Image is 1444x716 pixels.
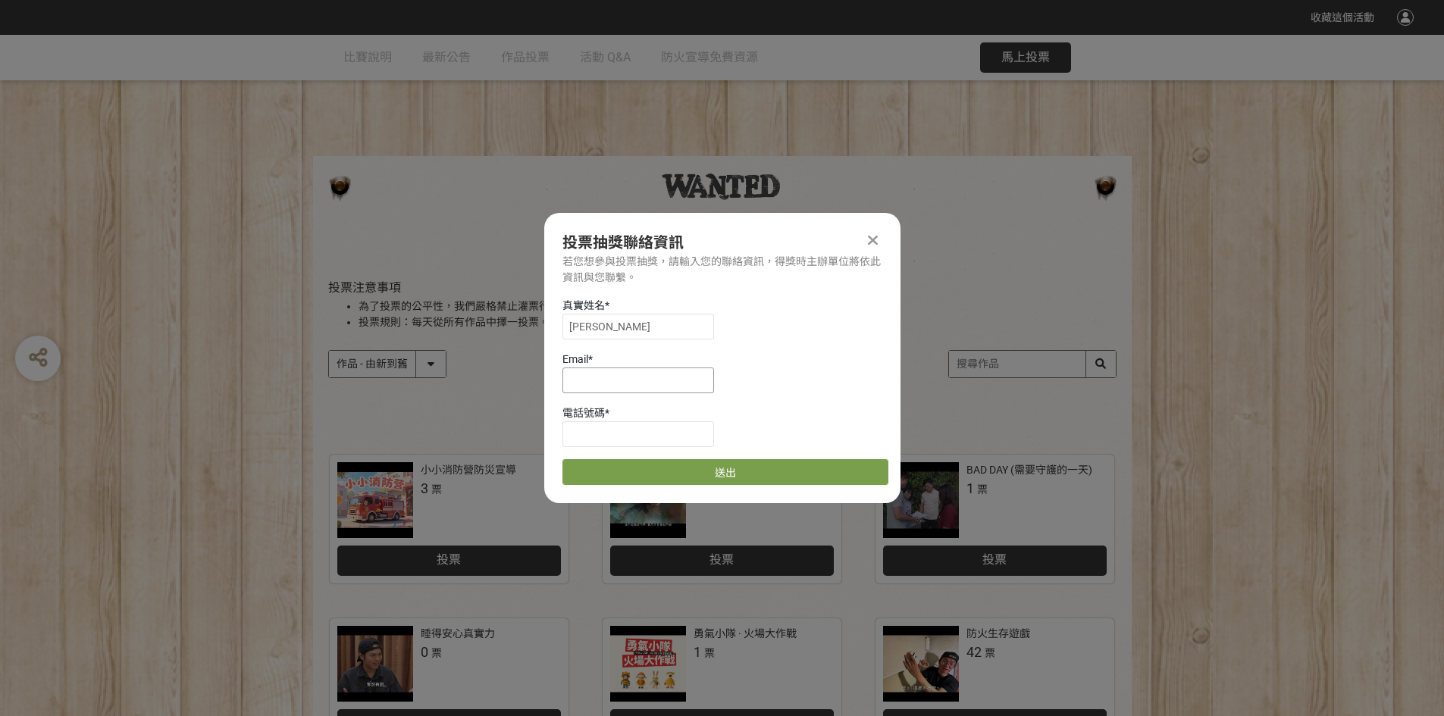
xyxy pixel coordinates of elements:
[359,314,1117,330] li: 投票規則：每天從所有作品中擇一投票。
[328,280,401,295] span: 投票注意事項
[603,455,841,583] a: 身為一個反派1票投票
[330,455,569,583] a: 小小消防營防災宣導3票投票
[704,647,715,659] span: 票
[694,644,701,660] span: 1
[437,552,461,567] span: 投票
[431,483,442,496] span: 票
[359,299,1117,314] li: 為了投票的公平性，我們嚴格禁止灌票行為，所有投票者皆需經過 LINE 登入認證。
[661,50,758,64] span: 防火宣導免費資源
[421,644,428,660] span: 0
[1001,50,1050,64] span: 馬上投票
[562,407,605,419] span: 電話號碼
[1311,11,1374,23] span: 收藏這個活動
[343,50,392,64] span: 比賽說明
[421,626,495,642] div: 睡得安心真實力
[562,231,882,254] div: 投票抽獎聯絡資訊
[694,626,797,642] div: 勇氣小隊 · 火場大作戰
[562,254,882,286] div: 若您想參與投票抽獎，請輸入您的聯絡資訊，得獎時主辦單位將依此資訊與您聯繫。
[580,35,631,80] a: 活動 Q&A
[580,50,631,64] span: 活動 Q&A
[966,644,982,660] span: 42
[985,647,995,659] span: 票
[562,353,588,365] span: Email
[421,462,516,478] div: 小小消防營防災宣導
[661,35,758,80] a: 防火宣導免費資源
[966,626,1030,642] div: 防火生存遊戲
[422,50,471,64] span: 最新公告
[422,35,471,80] a: 最新公告
[501,50,550,64] span: 作品投票
[709,552,734,567] span: 投票
[562,299,605,311] span: 真實姓名
[966,480,974,496] span: 1
[343,35,392,80] a: 比賽說明
[501,35,550,80] a: 作品投票
[328,258,1117,277] h1: 投票列表
[431,647,442,659] span: 票
[875,455,1114,583] a: BAD DAY (需要守護的一天)1票投票
[421,480,428,496] span: 3
[980,42,1071,73] button: 馬上投票
[966,462,1092,478] div: BAD DAY (需要守護的一天)
[982,552,1007,567] span: 投票
[977,483,988,496] span: 票
[562,459,888,485] button: 送出
[949,351,1116,377] input: 搜尋作品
